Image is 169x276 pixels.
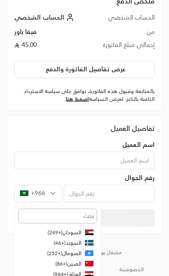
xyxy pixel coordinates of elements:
[14,87,155,103] label: بالمتابعة وقبول هذه الفاتورة، توافق على سياسة الاسترداد الخاصة بالتاجر. لعرض السياسة .
[88,249,122,256] p: مشغل بواسطة
[14,13,76,21] a: الحساب الشخصي
[18,238,97,248] li: السويد ( +46 )
[91,27,155,40] td: من
[14,60,155,78] button: عرض تفاصيل الفاتورة والدفع
[18,209,97,223] input: بحث
[14,152,155,169] input: اسم العميل
[91,13,155,27] td: الحساب الشخصي
[125,173,155,182] span: رقم الجوال
[64,185,155,202] input: رقم الجوال
[18,259,97,269] li: الصين ( +86 )
[14,185,62,202] div: +966
[14,40,91,53] td: 45.00
[119,266,144,273] a: الخصوصية
[14,27,91,40] td: فيقا باور
[66,96,89,102] a: اضغط هنا
[18,227,97,238] li: السودان ( +249 )
[14,123,155,133] div: تفاصيل العميل
[122,140,155,149] span: اسم العميل
[14,13,64,21] span: الحساب الشخصي
[91,40,155,53] td: إجمالي مبلغ الفاتورة
[18,248,97,259] li: الصومال ( +252 )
